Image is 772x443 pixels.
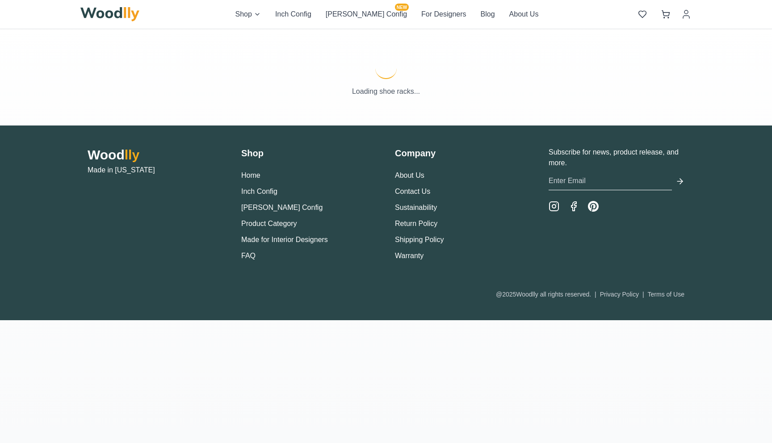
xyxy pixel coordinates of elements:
h3: Shop [241,147,377,159]
a: Return Policy [395,220,437,227]
a: Made for Interior Designers [241,236,328,243]
p: Loading shoe racks... [80,86,692,97]
a: Pinterest [588,201,599,212]
button: Shop [235,9,261,20]
button: About Us [509,9,539,20]
a: About Us [395,171,424,179]
a: Facebook [568,201,579,212]
a: Sustainability [395,204,437,211]
a: FAQ [241,252,256,259]
button: Inch Config [241,186,277,197]
a: Home [241,171,260,179]
span: | [595,291,596,298]
button: [PERSON_NAME] ConfigNEW [326,9,407,20]
p: Made in [US_STATE] [88,165,223,176]
input: Enter Email [549,172,672,190]
h3: Company [395,147,531,159]
span: NEW [395,4,409,11]
div: @ 2025 Woodlly all rights reserved. [496,290,684,299]
button: For Designers [421,9,466,20]
a: Contact Us [395,188,430,195]
a: Shipping Policy [395,236,444,243]
a: Warranty [395,252,424,259]
h2: Wood [88,147,223,163]
span: lly [125,147,139,162]
a: Product Category [241,220,297,227]
button: [PERSON_NAME] Config [241,202,323,213]
span: | [642,291,644,298]
p: Subscribe for news, product release, and more. [549,147,684,168]
a: Terms of Use [648,291,684,298]
button: Blog [481,9,495,20]
a: Privacy Policy [600,291,639,298]
a: Instagram [549,201,559,212]
button: Inch Config [275,9,311,20]
img: Woodlly [80,7,139,21]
